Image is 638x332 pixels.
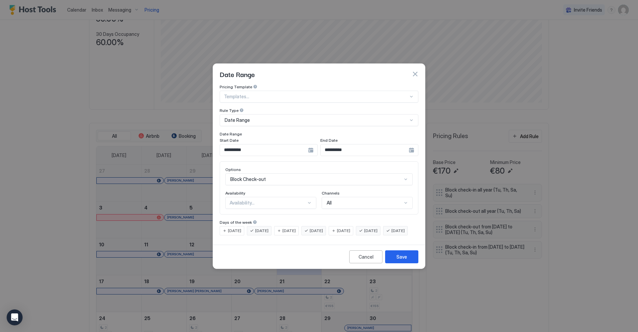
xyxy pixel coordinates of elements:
[337,228,350,234] span: [DATE]
[220,69,255,79] span: Date Range
[228,228,241,234] span: [DATE]
[225,191,245,196] span: Availability
[220,108,239,113] span: Rule Type
[225,117,250,123] span: Date Range
[327,200,332,206] span: All
[320,138,338,143] span: End Date
[230,200,306,206] div: Availability...
[220,138,239,143] span: Start Date
[359,253,373,260] div: Cancel
[364,228,377,234] span: [DATE]
[255,228,268,234] span: [DATE]
[230,176,266,182] span: Block Check-out
[220,144,308,156] input: Input Field
[396,253,407,260] div: Save
[349,250,382,263] button: Cancel
[282,228,296,234] span: [DATE]
[321,144,409,156] input: Input Field
[385,250,418,263] button: Save
[7,309,23,325] div: Open Intercom Messenger
[220,131,242,136] span: Date Range
[310,228,323,234] span: [DATE]
[220,84,252,89] span: Pricing Template
[220,220,252,225] span: Days of the week
[225,167,241,172] span: Options
[322,191,340,196] span: Channels
[391,228,405,234] span: [DATE]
